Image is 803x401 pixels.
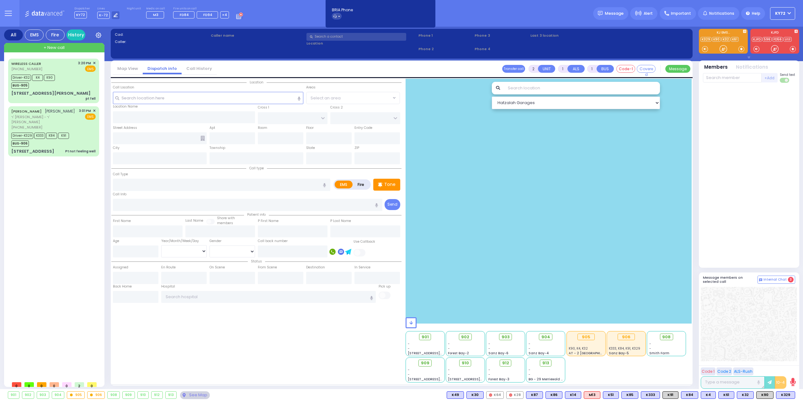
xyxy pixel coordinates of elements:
[113,284,132,289] label: Back Home
[161,239,207,244] div: Year/Month/Week/Day
[502,65,525,73] button: Transfer call
[488,341,490,346] span: -
[603,391,619,399] div: K51
[46,29,65,40] div: Fire
[699,31,748,35] label: KJ EMS...
[258,265,277,270] label: From Scene
[152,392,162,398] div: 912
[113,66,143,71] a: Map View
[67,392,84,398] div: 905
[466,391,484,399] div: K30
[166,392,177,398] div: 913
[448,346,450,351] span: -
[733,367,753,375] button: ALS-Rush
[776,391,795,399] div: BLS
[418,46,472,52] span: Phone 2
[448,341,450,346] span: -
[780,77,790,83] label: Turn off text
[567,65,585,73] button: ALS
[75,382,84,387] span: 2
[703,276,758,284] h5: Message members on selected call
[330,105,343,110] label: Cross 2
[78,61,91,66] span: 3:20 PM
[161,291,376,303] input: Search hospital
[138,392,149,398] div: 910
[11,61,41,66] a: WIRELESS CALLER
[448,372,450,377] span: -
[704,64,728,71] button: Members
[161,265,176,270] label: En Route
[577,334,595,340] div: 905
[85,66,96,72] span: EMS
[609,346,640,351] span: K333, K84, K91, K329
[185,218,203,223] label: Last Name
[598,11,603,16] img: message.svg
[488,346,490,351] span: -
[44,75,55,81] span: K90
[97,7,120,11] label: Lines
[113,125,137,130] label: Street Address
[12,382,21,387] span: 0
[545,391,562,399] div: K86
[222,12,227,17] span: +4
[332,7,353,13] span: BRIA Phone
[780,72,795,77] span: Send text
[408,372,410,377] span: -
[681,391,698,399] div: BLS
[488,351,508,356] span: Sanz Bay-6
[752,11,760,16] span: Help
[461,334,469,340] span: 902
[584,391,600,399] div: ALS
[93,108,96,113] span: ✕
[354,265,370,270] label: In Service
[758,276,795,284] button: Internal Chat 3
[788,277,794,282] span: 3
[306,41,416,46] label: Location
[115,32,209,37] label: Cad:
[584,391,600,399] div: M13
[113,265,128,270] label: Assigned
[712,37,721,42] a: K90
[506,391,524,399] div: K28
[721,37,730,42] a: K32
[306,265,325,270] label: Destination
[86,96,96,101] div: pt fell
[88,392,105,398] div: 906
[244,212,269,217] span: Patient info
[97,12,110,19] span: K-72
[85,113,96,120] span: EMS
[11,140,29,147] span: BUS-906
[756,391,774,399] div: K90
[173,7,229,11] label: Fire units on call
[649,341,651,346] span: -
[408,377,467,382] span: [STREET_ADDRESS][PERSON_NAME]
[22,392,34,398] div: 902
[488,367,490,372] span: -
[529,377,564,382] span: BG - 29 Merriewold S.
[74,7,90,11] label: Dispatcher
[597,65,614,73] button: BUS
[700,37,711,42] a: K329
[718,391,734,399] div: BLS
[529,341,530,346] span: -
[530,33,609,38] label: Last 3 location
[11,148,54,155] div: [STREET_ADDRESS]
[529,351,549,356] span: Sanz Bay-4
[529,372,530,377] span: -
[616,65,635,73] button: Code-1
[79,108,91,113] span: 3:01 PM
[108,392,120,398] div: 908
[11,82,29,89] span: BUS-905
[716,367,732,375] button: Code 2
[408,367,410,372] span: -
[609,351,629,356] span: Sanz Bay-5
[306,125,314,130] label: Floor
[770,7,795,20] button: KY72
[649,346,651,351] span: -
[448,377,507,382] span: [STREET_ADDRESS][PERSON_NAME]
[161,284,175,289] label: Hospital
[703,73,762,82] input: Search member
[11,75,31,81] span: Driver-K32
[146,7,166,11] label: Medic on call
[258,219,279,224] label: P First Name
